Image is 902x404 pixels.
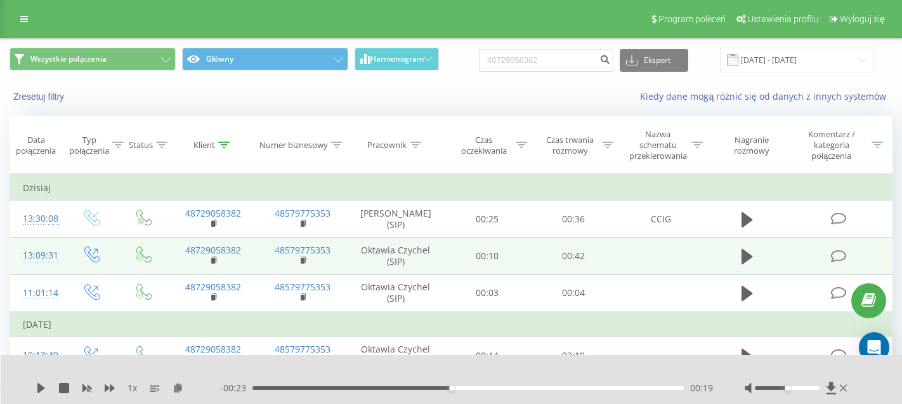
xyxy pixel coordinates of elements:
[275,244,330,256] a: 48579775353
[840,14,885,24] span: Wyloguj się
[367,140,407,151] div: Pracownik
[23,243,52,268] div: 13:09:31
[23,206,52,231] div: 13:30:08
[275,281,330,293] a: 48579775353
[23,281,52,306] div: 11:01:14
[530,274,617,312] td: 00:04
[30,54,107,64] span: Wszystkie połączenia
[129,140,153,151] div: Status
[620,49,688,72] button: Eksport
[628,129,688,161] div: Nazwa schematu przekierowania
[449,386,454,391] div: Accessibility label
[10,91,70,102] button: Zresetuj filtry
[348,337,444,374] td: Oktawia Czychel (SIP)
[640,90,892,102] a: Kiedy dane mogą różnić się od danych z innych systemów
[23,343,52,368] div: 10:13:49
[348,274,444,312] td: Oktawia Czychel (SIP)
[455,135,513,156] div: Czas oczekiwania
[127,382,137,394] span: 1 x
[658,14,726,24] span: Program poleceń
[530,337,617,374] td: 02:10
[542,135,599,156] div: Czas trwania rozmowy
[530,238,617,274] td: 00:42
[370,55,424,64] span: Harmonogram
[10,175,892,201] td: Dzisiaj
[717,135,785,156] div: Nagranie rozmowy
[185,343,241,355] a: 48729058382
[185,207,241,219] a: 48729058382
[748,14,819,24] span: Ustawienia profilu
[479,49,613,72] input: Wyszukiwanie według numeru
[444,337,530,374] td: 00:14
[444,201,530,238] td: 00:25
[10,48,176,71] button: Wszystkie połączenia
[355,48,439,71] button: Harmonogram
[275,207,330,219] a: 48579775353
[348,201,444,238] td: [PERSON_NAME] (SIP)
[182,48,348,71] button: Główny
[444,274,530,312] td: 00:03
[794,129,868,161] div: Komentarz / kategoria połączenia
[859,332,889,363] div: Open Intercom Messenger
[69,135,109,156] div: Typ połączenia
[220,382,252,394] span: - 00:23
[348,238,444,274] td: Oktawia Czychel (SIP)
[616,201,705,238] td: CCIG
[530,201,617,238] td: 00:36
[193,140,215,151] div: Klient
[444,238,530,274] td: 00:10
[690,382,713,394] span: 00:19
[185,244,241,256] a: 48729058382
[10,312,892,337] td: [DATE]
[259,140,328,151] div: Numer biznesowy
[785,386,790,391] div: Accessibility label
[275,343,330,355] a: 48579775353
[10,135,62,156] div: Data połączenia
[185,281,241,293] a: 48729058382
